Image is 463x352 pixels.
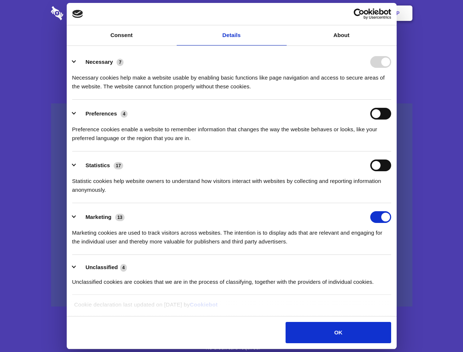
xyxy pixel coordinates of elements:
div: Preference cookies enable a website to remember information that changes the way the website beha... [72,120,391,143]
h4: Auto-redaction of sensitive data, encrypted data sharing and self-destructing private chats. Shar... [51,67,412,91]
a: Login [332,2,364,25]
label: Preferences [85,110,117,117]
a: Consent [67,25,177,45]
a: Cookiebot [190,301,218,308]
div: Necessary cookies help make a website usable by enabling basic functions like page navigation and... [72,68,391,91]
a: Pricing [215,2,247,25]
div: Cookie declaration last updated on [DATE] by [69,300,394,315]
button: Unclassified (4) [72,263,132,272]
div: Unclassified cookies are cookies that we are in the process of classifying, together with the pro... [72,272,391,286]
button: Marketing (13) [72,211,129,223]
label: Statistics [85,162,110,168]
span: 7 [117,59,124,66]
a: Wistia video thumbnail [51,103,412,307]
span: 4 [120,264,127,271]
img: logo-wordmark-white-trans-d4663122ce5f474addd5e946df7df03e33cb6a1c49d2221995e7729f52c070b2.svg [51,6,114,20]
button: Necessary (7) [72,56,128,68]
h1: Eliminate Slack Data Loss. [51,33,412,59]
a: Details [177,25,287,45]
button: Statistics (17) [72,159,128,171]
label: Marketing [85,214,111,220]
button: Preferences (4) [72,108,132,120]
div: Marketing cookies are used to track visitors across websites. The intention is to display ads tha... [72,223,391,246]
img: logo [72,10,83,18]
div: Statistic cookies help website owners to understand how visitors interact with websites by collec... [72,171,391,194]
span: 4 [121,110,128,118]
a: Contact [297,2,331,25]
span: 17 [114,162,123,169]
span: 13 [115,214,125,221]
a: About [287,25,397,45]
label: Necessary [85,59,113,65]
button: OK [286,322,391,343]
a: Usercentrics Cookiebot - opens in a new window [327,8,391,19]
